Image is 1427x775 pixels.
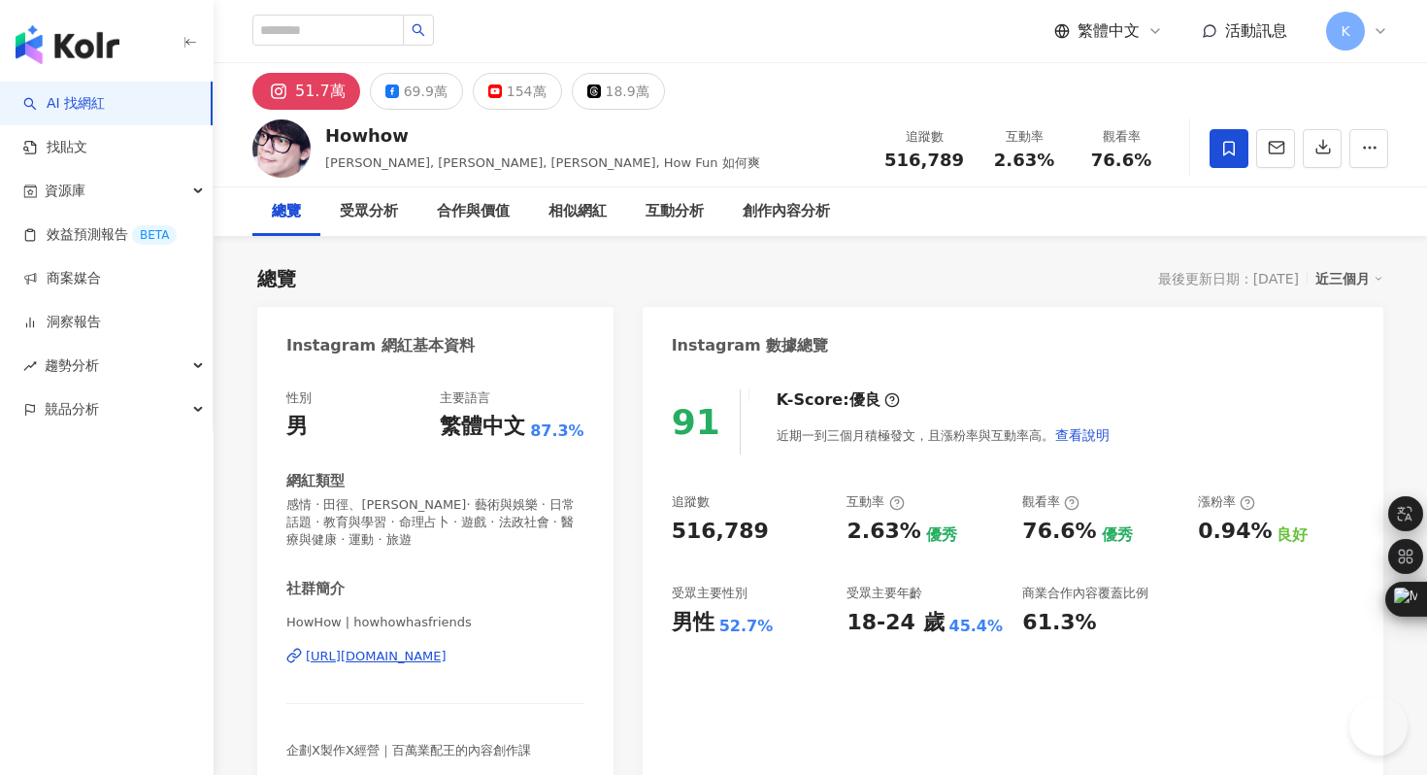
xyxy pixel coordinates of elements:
[286,471,345,491] div: 網紅類型
[606,78,649,105] div: 18.9萬
[1341,20,1349,42] span: K
[325,155,760,170] span: [PERSON_NAME], [PERSON_NAME], [PERSON_NAME], How Fun 如何爽
[548,200,607,223] div: 相似網紅
[1198,517,1272,547] div: 0.94%
[777,416,1111,455] div: 近期一到三個月積極發文，且漲粉率與互動率高。
[926,524,957,546] div: 優秀
[530,421,584,442] span: 87.3%
[286,648,584,665] a: [URL][DOMAIN_NAME]
[846,585,922,602] div: 受眾主要年齡
[295,78,346,105] div: 51.7萬
[884,150,964,170] span: 516,789
[1055,427,1110,443] span: 查看說明
[1102,524,1133,546] div: 優秀
[252,73,360,110] button: 51.7萬
[45,387,99,431] span: 競品分析
[846,608,944,638] div: 18-24 歲
[1091,151,1151,170] span: 76.6%
[846,493,904,511] div: 互動率
[1225,21,1287,40] span: 活動訊息
[846,517,920,547] div: 2.63%
[646,200,704,223] div: 互動分析
[949,616,1004,637] div: 45.4%
[286,389,312,407] div: 性別
[1158,271,1299,286] div: 最後更新日期：[DATE]
[1078,20,1140,42] span: 繁體中文
[672,517,769,547] div: 516,789
[286,412,308,442] div: 男
[672,335,829,356] div: Instagram 數據總覽
[672,608,714,638] div: 男性
[1054,416,1111,455] button: 查看說明
[849,389,880,411] div: 優良
[473,73,562,110] button: 154萬
[370,73,463,110] button: 69.9萬
[45,169,85,213] span: 資源庫
[672,585,747,602] div: 受眾主要性別
[340,200,398,223] div: 受眾分析
[987,127,1061,147] div: 互動率
[1022,517,1096,547] div: 76.6%
[45,344,99,387] span: 趨勢分析
[286,614,584,631] span: HowHow | howhowhasfriends
[252,119,311,178] img: KOL Avatar
[884,127,964,147] div: 追蹤數
[272,200,301,223] div: 總覽
[23,359,37,373] span: rise
[440,412,525,442] div: 繁體中文
[672,493,710,511] div: 追蹤數
[1277,524,1308,546] div: 良好
[440,389,490,407] div: 主要語言
[286,496,584,550] span: 感情 · 田徑、[PERSON_NAME]· 藝術與娛樂 · 日常話題 · 教育與學習 · 命理占卜 · 遊戲 · 法政社會 · 醫療與健康 · 運動 · 旅遊
[325,123,760,148] div: Howhow
[743,200,830,223] div: 創作內容分析
[404,78,448,105] div: 69.9萬
[672,402,720,442] div: 91
[1022,608,1096,638] div: 61.3%
[1349,697,1408,756] iframe: Help Scout Beacon - Open
[306,648,447,665] div: [URL][DOMAIN_NAME]
[23,313,101,332] a: 洞察報告
[23,94,105,114] a: searchAI 找網紅
[23,225,177,245] a: 效益預測報告BETA
[437,200,510,223] div: 合作與價值
[719,616,774,637] div: 52.7%
[1198,493,1255,511] div: 漲粉率
[1022,493,1079,511] div: 觀看率
[23,269,101,288] a: 商案媒合
[777,389,900,411] div: K-Score :
[286,743,531,758] span: 企劃X製作X經營｜百萬業配王的內容創作課
[1315,266,1383,291] div: 近三個月
[286,335,475,356] div: Instagram 網紅基本資料
[257,265,296,292] div: 總覽
[286,579,345,599] div: 社群簡介
[572,73,665,110] button: 18.9萬
[412,23,425,37] span: search
[23,138,87,157] a: 找貼文
[1022,585,1148,602] div: 商業合作內容覆蓋比例
[994,151,1054,170] span: 2.63%
[507,78,547,105] div: 154萬
[16,25,119,64] img: logo
[1084,127,1158,147] div: 觀看率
